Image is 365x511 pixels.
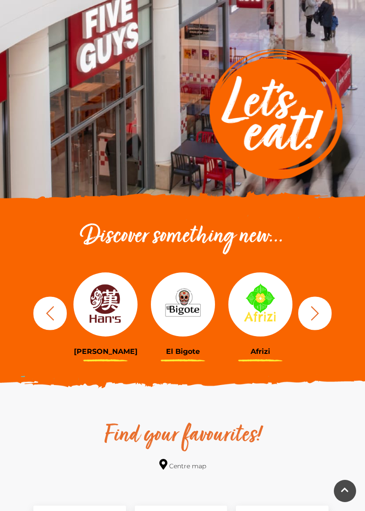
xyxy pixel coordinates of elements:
[151,347,215,356] h3: El Bigote
[73,269,138,356] a: [PERSON_NAME]
[29,223,336,251] h2: Discover something new...
[228,269,292,356] a: Afrizi
[228,347,292,356] h3: Afrizi
[159,459,206,471] a: Centre map
[73,347,138,356] h3: [PERSON_NAME]
[29,422,336,450] h2: Find your favourites!
[151,269,215,356] a: El Bigote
